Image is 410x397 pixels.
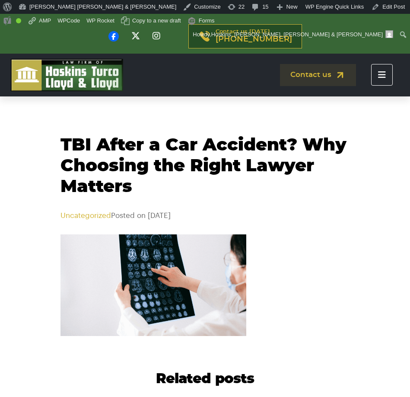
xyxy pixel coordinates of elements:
[188,24,302,48] a: Contact us [DATE][PHONE_NUMBER]
[25,14,54,28] a: View AMP version
[211,31,383,38] span: Hoskins, [PERSON_NAME], [PERSON_NAME] & [PERSON_NAME]
[60,210,350,221] p: Posted on [DATE]
[280,64,356,86] a: Contact us
[54,14,83,28] a: WPCode
[11,59,123,91] img: logo
[190,28,397,42] a: Howdy,
[60,371,350,387] h2: Related posts
[16,18,21,23] div: Good
[60,135,350,197] h1: TBI After a Car Accident? Why Choosing the Right Lawyer Matters
[199,14,215,28] span: Forms
[83,14,118,28] a: WP Rocket
[371,64,393,86] button: Toggle navigation
[132,14,181,28] span: Copy to a new draft
[60,212,111,219] a: Uncategorized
